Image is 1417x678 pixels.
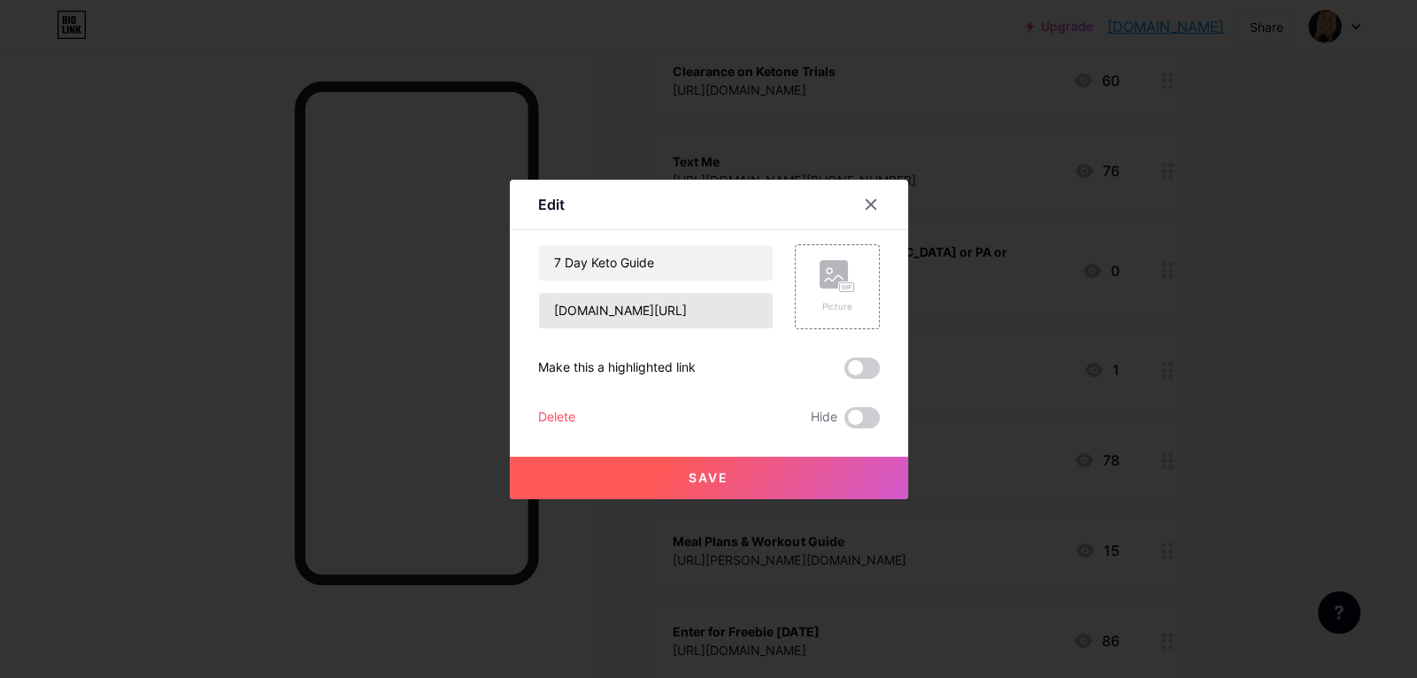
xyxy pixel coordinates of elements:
div: Make this a highlighted link [538,358,696,379]
div: Edit [538,194,565,215]
div: Picture [820,300,855,313]
span: Save [689,470,728,485]
button: Save [510,457,908,499]
div: Delete [538,407,575,428]
span: Hide [811,407,837,428]
input: URL [539,293,773,328]
input: Title [539,245,773,281]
